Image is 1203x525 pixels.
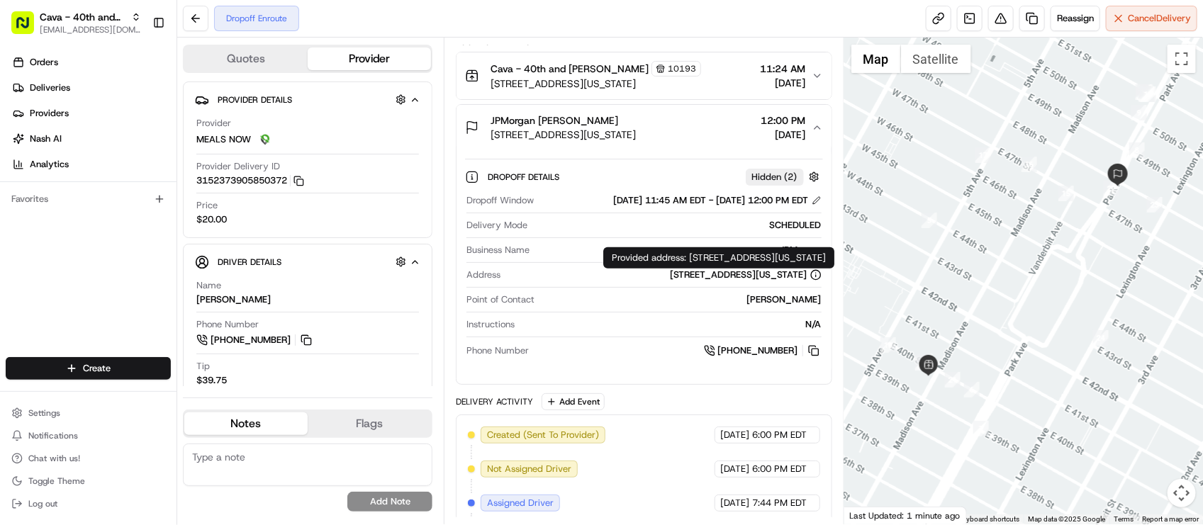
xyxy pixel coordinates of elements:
div: 7 [973,421,989,436]
div: Favorites [6,188,171,210]
button: Show satellite imagery [901,45,971,73]
span: Delivery Mode [466,219,527,232]
div: Provided address: [STREET_ADDRESS][US_STATE] [603,247,834,269]
div: 16 [1022,157,1037,172]
span: Phone Number [196,318,259,331]
div: 9 [1131,105,1147,120]
a: 💻API Documentation [114,200,233,225]
span: 7:44 PM EDT [753,497,807,509]
span: Deliveries [30,81,70,94]
span: 6:00 PM EDT [753,463,807,475]
a: Terms [1114,515,1134,523]
button: JPMorgan [PERSON_NAME][STREET_ADDRESS][US_STATE]12:00 PM[DATE] [457,105,831,150]
span: 12:00 PM [761,113,806,128]
button: Cava - 40th and [PERSON_NAME] [40,10,125,24]
span: Hidden ( 2 ) [752,171,798,184]
div: We're available if you need us! [48,149,179,161]
span: Not Assigned Driver [487,463,571,475]
button: Notes [184,412,308,435]
span: Phone Number [466,344,529,357]
button: Provider Details [195,88,420,111]
span: Driver Details [218,256,281,268]
button: Cava - 40th and [PERSON_NAME][EMAIL_ADDRESS][DOMAIN_NAME] [6,6,147,40]
span: Point of Contact [466,293,535,306]
span: Settings [28,407,60,419]
div: [STREET_ADDRESS][US_STATE] [671,269,822,281]
div: SCHEDULED [533,219,821,232]
div: 💻 [120,207,131,218]
button: Provider [308,47,431,70]
a: Orders [6,51,177,74]
button: Toggle fullscreen view [1168,45,1196,73]
span: Reassign [1057,12,1094,25]
div: [DATE] 11:45 AM EDT - [DATE] 12:00 PM EDT [614,194,822,207]
div: 12 [1138,86,1154,101]
div: 24 [1093,330,1109,346]
img: 1736555255976-a54dd68f-1ca7-489b-9aae-adbdc363a1c4 [14,135,40,161]
button: 3152373905850372 [196,174,304,187]
div: 17 [975,147,991,163]
p: Welcome 👋 [14,57,258,79]
span: Notifications [28,430,78,441]
button: Add Event [542,393,605,410]
div: 20 [915,355,931,371]
a: Nash AI [6,128,177,150]
button: Keyboard shortcuts [958,514,1019,524]
span: Orders [30,56,58,69]
img: melas_now_logo.png [257,131,274,148]
button: Create [6,357,171,380]
span: Cava - 40th and [PERSON_NAME] [491,62,649,76]
div: Delivery Activity [456,396,533,407]
span: Dropoff Details [488,171,562,183]
span: Provider Details [218,94,292,106]
a: Open this area in Google Maps (opens a new window) [848,506,895,524]
span: Nash AI [30,132,62,145]
div: 14 [1141,86,1156,102]
span: [DATE] [761,76,806,90]
span: MEALS NOW [196,133,251,146]
div: Last Updated: 1 minute ago [844,507,967,524]
button: CancelDelivery [1106,6,1197,31]
span: API Documentation [134,205,228,220]
button: Cava - 40th and [PERSON_NAME]10193[STREET_ADDRESS][US_STATE]11:24 AM[DATE] [457,52,831,99]
span: Knowledge Base [28,205,108,220]
button: Quotes [184,47,308,70]
span: [DATE] [721,429,750,441]
a: 📗Knowledge Base [9,200,114,225]
span: [STREET_ADDRESS][US_STATE] [491,77,701,91]
a: Deliveries [6,77,177,99]
span: [DATE] [721,497,750,509]
button: Map camera controls [1168,479,1196,507]
span: Map data ©2025 Google [1028,515,1105,523]
span: Address [466,269,500,281]
div: $39.75 [196,374,227,387]
button: Notifications [6,426,171,446]
span: [DATE] [721,463,750,475]
span: Created (Sent To Provider) [487,429,599,441]
input: Clear [37,91,234,106]
div: JPMorgan [PERSON_NAME][STREET_ADDRESS][US_STATE]12:00 PM[DATE] [457,150,831,384]
a: Providers [6,102,177,125]
div: 5 [922,213,937,228]
div: 22 [1104,181,1119,196]
span: Assigned Driver [487,497,554,509]
div: 21 [945,372,961,388]
button: [EMAIL_ADDRESS][DOMAIN_NAME] [40,24,141,35]
span: Name [196,279,221,292]
button: Start new chat [241,140,258,157]
span: 10193 [668,63,696,74]
button: Driver Details [195,250,420,273]
span: [PHONE_NUMBER] [718,344,798,357]
div: 📗 [14,207,26,218]
button: Show street map [851,45,901,73]
span: $20.00 [196,213,227,226]
button: Settings [6,403,171,423]
span: Provider Delivery ID [196,160,280,173]
span: JPMorgan [PERSON_NAME] [491,113,618,128]
div: 23 [1147,197,1163,213]
span: Provider [196,117,231,130]
button: Log out [6,494,171,514]
span: [PHONE_NUMBER] [211,334,291,346]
